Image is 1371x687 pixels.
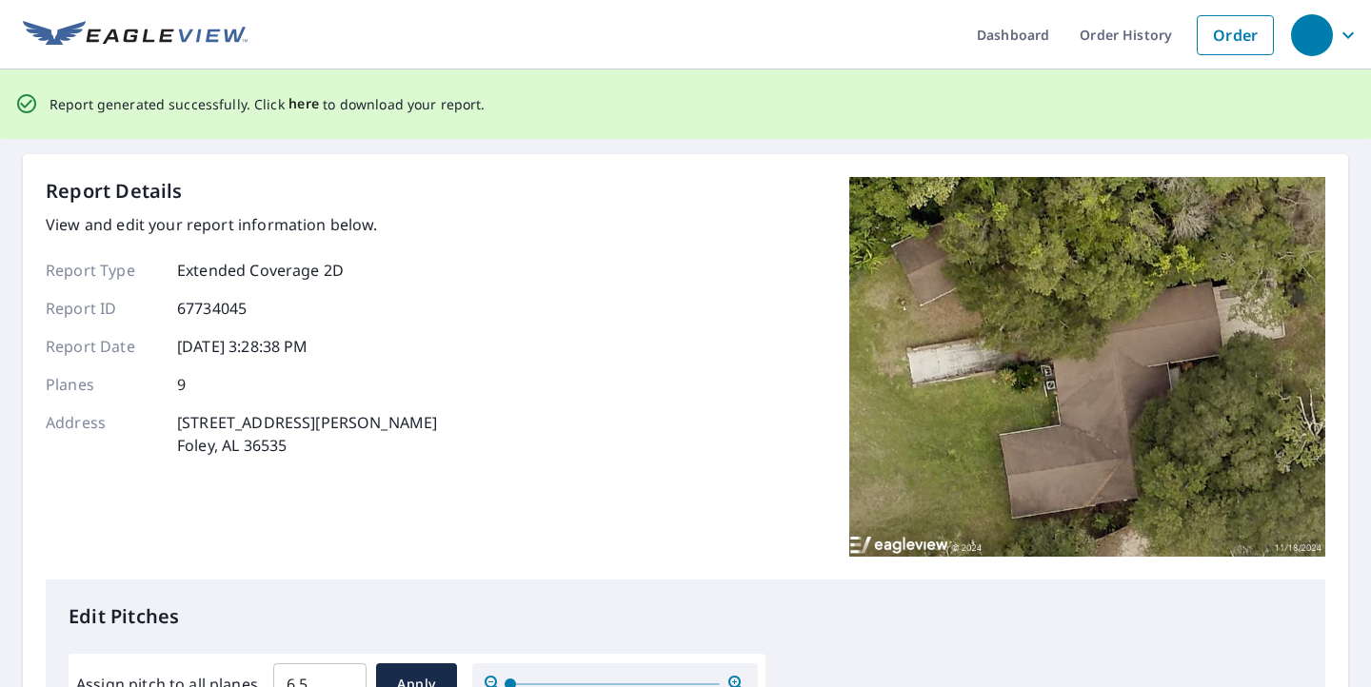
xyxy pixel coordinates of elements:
p: 9 [177,373,186,396]
p: Report generated successfully. Click to download your report. [50,92,486,116]
p: Address [46,411,160,457]
p: Report Date [46,335,160,358]
p: 67734045 [177,297,247,320]
p: Planes [46,373,160,396]
p: Extended Coverage 2D [177,259,344,282]
p: Edit Pitches [69,602,1302,631]
p: Report Type [46,259,160,282]
p: [STREET_ADDRESS][PERSON_NAME] Foley, AL 36535 [177,411,437,457]
p: [DATE] 3:28:38 PM [177,335,308,358]
a: Order [1197,15,1274,55]
p: Report ID [46,297,160,320]
button: here [288,92,320,116]
p: View and edit your report information below. [46,213,437,236]
img: Top image [849,177,1325,558]
p: Report Details [46,177,183,206]
img: EV Logo [23,21,248,49]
